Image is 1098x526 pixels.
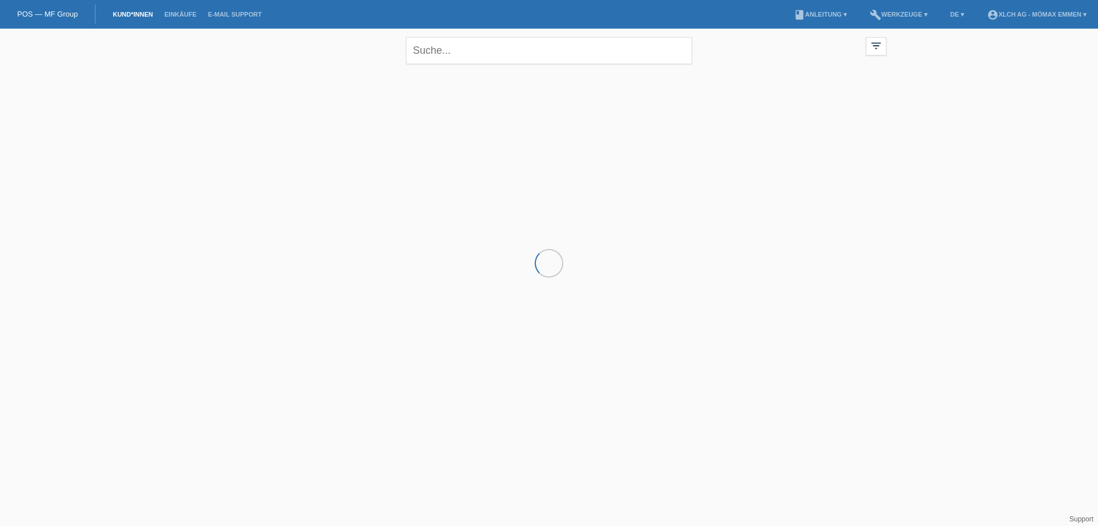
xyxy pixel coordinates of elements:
a: E-Mail Support [202,11,268,18]
a: Support [1069,515,1093,523]
a: buildWerkzeuge ▾ [864,11,933,18]
a: Einkäufe [158,11,202,18]
i: book [794,9,805,21]
i: account_circle [987,9,998,21]
input: Suche... [406,37,692,64]
a: POS — MF Group [17,10,78,18]
a: bookAnleitung ▾ [788,11,853,18]
a: Kund*innen [107,11,158,18]
i: filter_list [870,39,882,52]
a: DE ▾ [945,11,970,18]
a: account_circleXLCH AG - Mömax Emmen ▾ [981,11,1092,18]
i: build [870,9,881,21]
